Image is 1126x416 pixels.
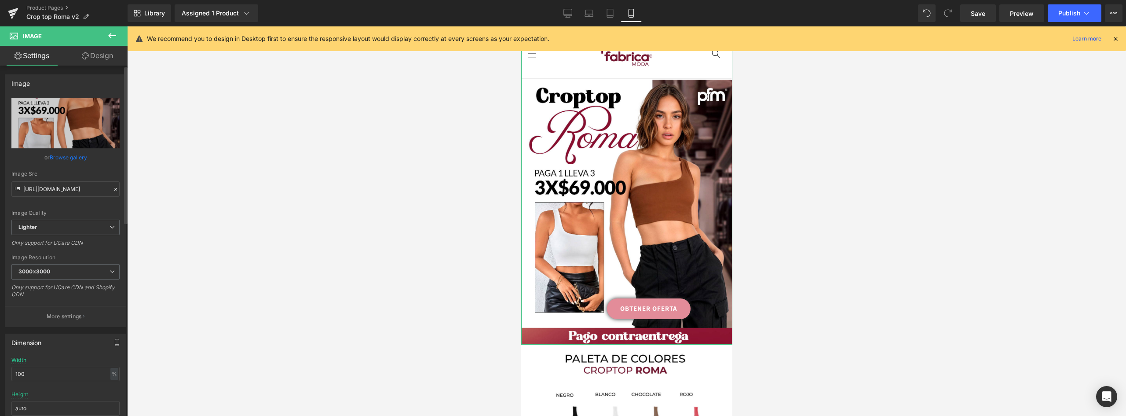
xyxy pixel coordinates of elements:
div: Only support for UCare CDN and Shopify CDN [11,284,120,304]
div: Image [11,75,30,87]
a: Design [66,46,129,66]
a: Preview [999,4,1044,22]
a: Tablet [600,4,621,22]
span: Library [144,9,165,17]
a: New Library [128,4,171,22]
div: Image Quality [11,210,120,216]
button: Redo [939,4,957,22]
span: Publish [1058,10,1080,17]
img: Punto Fabrica Moda [59,6,152,49]
input: auto [11,367,120,381]
input: Link [11,181,120,197]
a: Browse gallery [50,150,87,165]
button: More [1105,4,1122,22]
a: Product Pages [26,4,128,11]
span: Preview [1010,9,1034,18]
div: Open Intercom Messenger [1096,386,1117,407]
b: 3000x3000 [18,268,50,275]
input: auto [11,401,120,416]
button: More settings [5,306,126,327]
span: Image [23,33,42,40]
a: Mobile [621,4,642,22]
a: Desktop [557,4,578,22]
b: Lighter [18,224,37,230]
a: Punto Fabrica Moda [56,3,155,52]
button: Publish [1048,4,1101,22]
div: Assigned 1 Product [182,9,251,18]
span: Save [971,9,985,18]
div: Dimension [11,334,42,346]
button: Undo [918,4,936,22]
div: Image Resolution [11,254,120,261]
div: Width [11,357,26,363]
div: % [110,368,118,380]
div: Height [11,391,28,398]
a: Laptop [578,4,600,22]
span: Crop top Roma v2 [26,13,79,20]
div: Image Src [11,171,120,177]
a: Learn more [1069,33,1105,44]
p: We recommend you to design in Desktop first to ensure the responsive layout would display correct... [147,34,549,44]
a: OBTENER OFERTA [86,272,169,293]
div: or [11,153,120,162]
p: More settings [47,313,82,320]
div: Only support for UCare CDN [11,239,120,252]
